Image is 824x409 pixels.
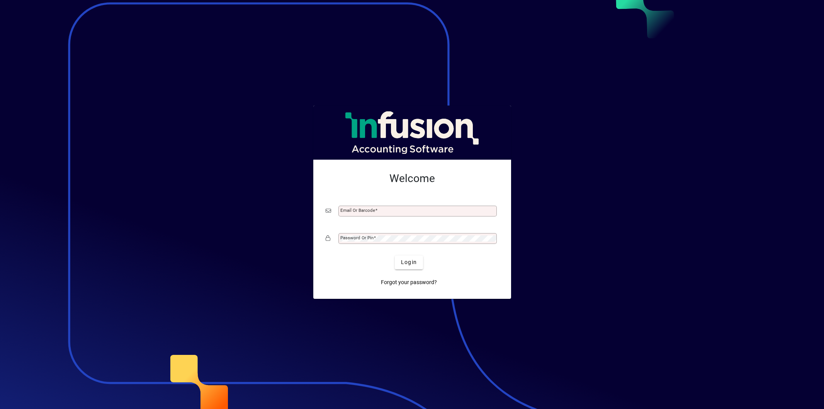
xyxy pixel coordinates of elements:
[326,172,499,185] h2: Welcome
[401,258,417,266] span: Login
[378,276,440,290] a: Forgot your password?
[395,256,423,269] button: Login
[340,235,374,240] mat-label: Password or Pin
[381,278,437,286] span: Forgot your password?
[340,208,375,213] mat-label: Email or Barcode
